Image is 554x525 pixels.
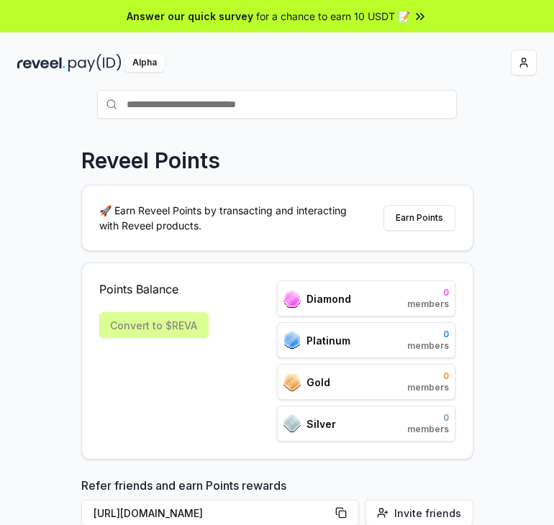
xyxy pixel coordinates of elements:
span: 0 [407,329,449,340]
span: Diamond [306,291,351,306]
img: ranks_icon [283,414,301,433]
span: Points Balance [99,280,209,298]
span: members [407,382,449,393]
span: Silver [306,416,336,432]
span: 0 [407,370,449,382]
p: 🚀 Earn Reveel Points by transacting and interacting with Reveel products. [99,203,358,233]
span: Invite friends [394,506,461,521]
span: members [407,298,449,310]
span: 0 [407,412,449,424]
p: Reveel Points [81,147,220,173]
span: for a chance to earn 10 USDT 📝 [256,9,410,24]
img: pay_id [68,54,122,72]
img: ranks_icon [283,373,301,391]
span: Gold [306,375,330,390]
span: 0 [407,287,449,298]
span: members [407,340,449,352]
div: Alpha [124,54,165,72]
img: reveel_dark [17,54,65,72]
span: Answer our quick survey [127,9,253,24]
img: ranks_icon [283,290,301,308]
span: members [407,424,449,435]
span: Platinum [306,333,350,348]
button: Earn Points [383,205,455,231]
img: ranks_icon [283,331,301,350]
